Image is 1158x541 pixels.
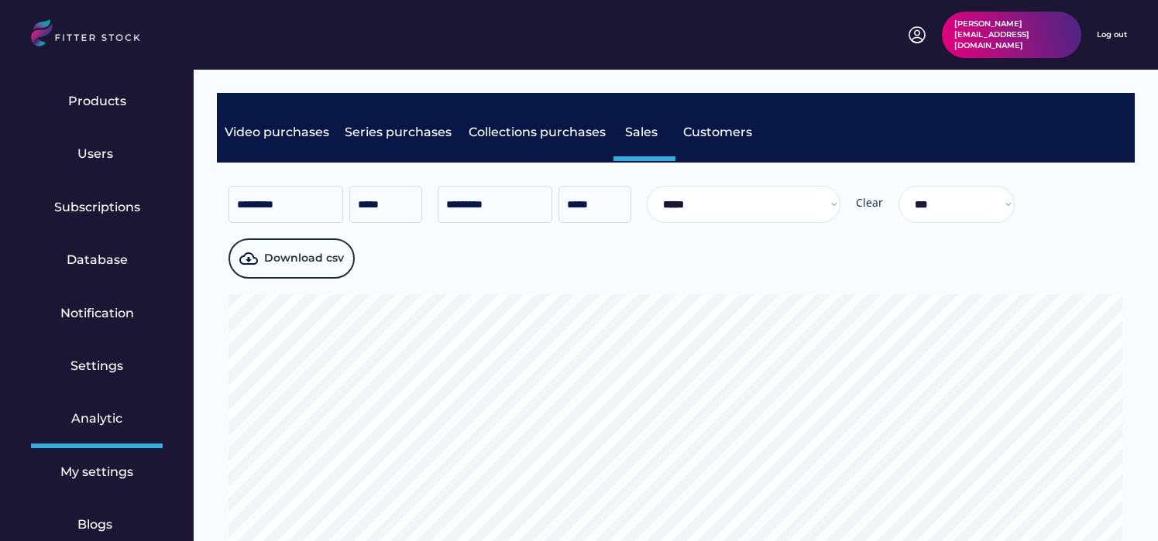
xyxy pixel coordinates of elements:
div: [PERSON_NAME][EMAIL_ADDRESS][DOMAIN_NAME] [954,19,1069,51]
div: Notification [60,305,134,322]
div: Database [67,252,128,269]
div: Users [77,146,116,163]
img: LOGO.svg [31,19,153,51]
div: Sales [625,124,664,141]
div: Subscriptions [54,199,140,216]
button: Download csv [229,238,355,279]
div: Clear [856,195,883,214]
div: Settings [70,358,123,375]
div: Log out [1097,29,1127,40]
div: My settings [60,464,133,481]
div: Analytic [71,410,122,427]
img: profile-circle.svg [908,26,926,44]
div: Products [68,93,126,110]
div: Blogs [77,516,116,533]
div: Series purchases [345,124,453,141]
div: Customers [683,124,761,141]
span: Download csv [264,251,344,266]
div: Video purchases [225,124,329,141]
iframe: chat widget [1093,479,1143,526]
div: Collections purchases [469,124,606,141]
